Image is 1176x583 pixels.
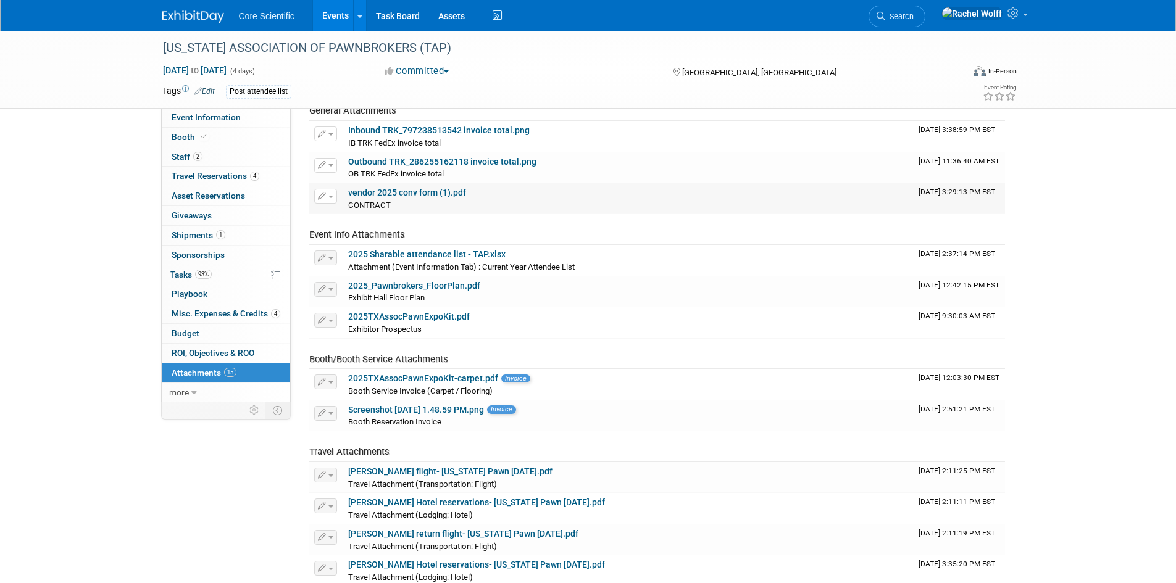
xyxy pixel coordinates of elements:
span: 2 [193,152,202,161]
span: OB TRK FedEx invoice total [348,169,444,178]
span: Event Info Attachments [309,229,405,240]
span: Shipments [172,230,225,240]
span: Upload Timestamp [919,188,995,196]
span: Upload Timestamp [919,373,999,382]
span: Attachment (Event Information Tab) : Current Year Attendee List [348,262,575,271]
a: Travel Reservations4 [162,167,290,186]
td: Upload Timestamp [914,245,1005,276]
span: ROI, Objectives & ROO [172,348,254,358]
span: (4 days) [229,67,255,75]
td: Personalize Event Tab Strip [244,402,265,418]
td: Upload Timestamp [914,307,1005,338]
span: Travel Attachment (Lodging: Hotel) [348,573,473,582]
div: Event Format [890,64,1017,83]
span: Tasks [170,270,212,279]
span: Exhibit Hall Floor Plan [348,293,425,302]
a: 2025_Pawnbrokers_FloorPlan.pdf [348,281,480,291]
a: Shipments1 [162,226,290,245]
a: Misc. Expenses & Credits4 [162,304,290,323]
span: Booth Reservation Invoice [348,417,441,426]
td: Toggle Event Tabs [265,402,290,418]
span: Travel Attachment (Lodging: Hotel) [348,510,473,519]
span: 93% [195,270,212,279]
div: [US_STATE] ASSOCIATION OF PAWNBROKERS (TAP) [159,37,945,59]
span: General Attachments [309,105,396,116]
span: Asset Reservations [172,191,245,201]
a: [PERSON_NAME] Hotel reservations- [US_STATE] Pawn [DATE].pdf [348,560,605,569]
a: Playbook [162,284,290,304]
span: Budget [172,328,199,338]
a: ROI, Objectives & ROO [162,344,290,363]
div: In-Person [988,67,1017,76]
span: Playbook [172,289,207,299]
span: Booth [172,132,209,142]
span: Invoice [487,405,516,413]
span: Search [885,12,914,21]
span: Misc. Expenses & Credits [172,308,280,318]
span: Upload Timestamp [919,497,995,506]
td: Upload Timestamp [914,462,1005,493]
a: Budget [162,324,290,343]
a: Outbound TRK_286255162118 invoice total.png [348,157,536,167]
div: Event Rating [983,85,1016,91]
td: Upload Timestamp [914,524,1005,555]
span: Exhibitor Prospectus [348,325,422,334]
a: Event Information [162,108,290,127]
a: Tasks93% [162,265,290,284]
td: Upload Timestamp [914,183,1005,214]
span: Core Scientific [239,11,294,21]
span: Event Information [172,112,241,122]
span: Upload Timestamp [919,312,995,320]
span: Upload Timestamp [919,157,999,165]
i: Booth reservation complete [201,133,207,140]
td: Upload Timestamp [914,400,1005,431]
a: Attachments15 [162,363,290,382]
a: [PERSON_NAME] Hotel reservations- [US_STATE] Pawn [DATE].pdf [348,497,605,507]
a: 2025 Sharable attendance list - TAP.xlsx [348,249,506,259]
a: Asset Reservations [162,186,290,205]
img: Format-Inperson.png [974,66,986,76]
span: Booth Service Invoice (Carpet / Flooring) [348,386,493,395]
td: Upload Timestamp [914,152,1005,183]
span: Booth/Booth Service Attachments [309,354,448,365]
span: 1 [216,230,225,239]
td: Tags [162,85,215,99]
a: Screenshot [DATE] 1.48.59 PM.png [348,405,484,415]
span: Upload Timestamp [919,560,995,568]
span: Upload Timestamp [919,281,999,289]
span: Attachments [172,368,236,378]
img: Rachel Wolff [941,7,1003,20]
span: 4 [250,172,259,181]
td: Upload Timestamp [914,276,1005,307]
span: CONTRACT [348,201,391,210]
td: Upload Timestamp [914,493,1005,524]
span: Invoice [501,374,530,382]
span: Giveaways [172,210,212,220]
span: Staff [172,152,202,162]
td: Upload Timestamp [914,369,1005,400]
img: ExhibitDay [162,10,224,23]
a: 2025TXAssocPawnExpoKit-carpet.pdf [348,373,498,383]
span: Travel Attachments [309,446,390,457]
span: Upload Timestamp [919,466,995,475]
span: Travel Attachment (Transportation: Flight) [348,479,497,489]
span: Sponsorships [172,250,225,260]
span: more [169,387,189,397]
span: [GEOGRAPHIC_DATA], [GEOGRAPHIC_DATA] [682,68,836,77]
a: Giveaways [162,206,290,225]
a: Inbound TRK_797238513542 invoice total.png [348,125,530,135]
a: [PERSON_NAME] flight- [US_STATE] Pawn [DATE].pdf [348,466,553,476]
span: Travel Attachment (Transportation: Flight) [348,542,497,551]
span: Upload Timestamp [919,405,995,413]
a: [PERSON_NAME] return flight- [US_STATE] Pawn [DATE].pdf [348,529,578,539]
span: to [189,65,201,75]
a: more [162,383,290,402]
span: IB TRK FedEx invoice total [348,138,441,147]
a: Sponsorships [162,246,290,265]
a: Search [869,6,925,27]
span: Travel Reservations [172,171,259,181]
span: Upload Timestamp [919,529,995,537]
span: [DATE] [DATE] [162,65,227,76]
button: Committed [380,65,454,78]
a: Staff2 [162,147,290,167]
